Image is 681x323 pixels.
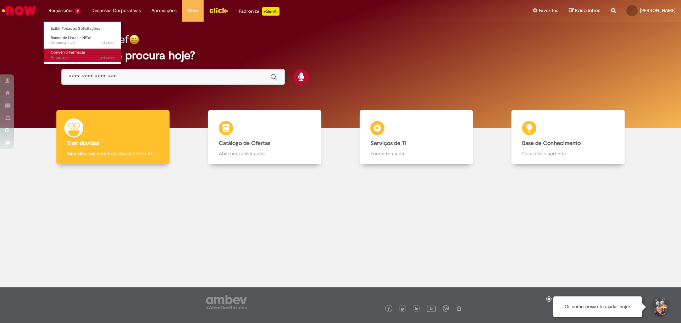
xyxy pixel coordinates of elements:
[387,307,391,311] img: logo_footer_facebook.png
[219,140,270,147] b: Catálogo de Ofertas
[44,34,122,47] a: Aberto SR000540593 : Banco de Horas - NEW
[539,7,558,14] span: Favoritos
[100,40,115,46] time: 29/08/2025 10:38:38
[44,25,122,33] a: Exibir Todas as Solicitações
[522,150,614,157] p: Consulte e aprenda
[51,35,91,40] span: Banco de Horas - NEW
[51,55,115,61] span: R13457068
[492,110,644,165] a: Base de Conhecimento Consulte e aprenda
[51,50,85,55] span: Convênio Farmácia
[370,140,406,147] b: Serviços de TI
[67,140,99,147] b: Tirar dúvidas
[187,7,198,14] span: More
[415,307,419,311] img: logo_footer_linkedin.png
[427,304,436,313] img: logo_footer_youtube.png
[219,150,311,157] p: Abra uma solicitação
[401,307,404,311] img: logo_footer_twitter.png
[49,7,73,14] span: Requisições
[262,7,279,16] p: +GenAi
[649,296,670,318] button: Iniciar Conversa de Suporte
[575,7,600,14] span: Rascunhos
[100,55,115,61] span: 4d atrás
[370,150,462,157] p: Encontre ajuda
[75,8,81,14] span: 2
[100,55,115,61] time: 28/08/2025 11:17:05
[151,7,177,14] span: Aprovações
[553,296,642,317] div: Oi, como posso te ajudar hoje?
[51,40,115,46] span: SR000540593
[206,295,247,309] img: logo_footer_ambev_rotulo_gray.png
[129,34,139,45] img: happy-face.png
[522,140,581,147] b: Base de Conhecimento
[456,305,462,312] img: logo_footer_naosei.png
[640,7,676,13] span: [PERSON_NAME]
[67,150,159,157] p: Tirar dúvidas com Lupi Assist e Gen Ai
[92,7,141,14] span: Despesas Corporativas
[43,21,122,64] ul: Requisições
[100,40,115,46] span: 3d atrás
[1,4,37,18] img: ServiceNow
[209,5,228,16] img: click_logo_yellow_360x200.png
[569,7,600,14] a: Rascunhos
[340,110,492,165] a: Serviços de TI Encontre ajuda
[443,305,449,312] img: logo_footer_workplace.png
[37,110,189,165] a: Tirar dúvidas Tirar dúvidas com Lupi Assist e Gen Ai
[61,49,620,62] h2: O que você procura hoje?
[189,110,341,165] a: Catálogo de Ofertas Abra uma solicitação
[44,49,122,62] a: Aberto R13457068 : Convênio Farmácia
[239,7,279,16] div: Padroniza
